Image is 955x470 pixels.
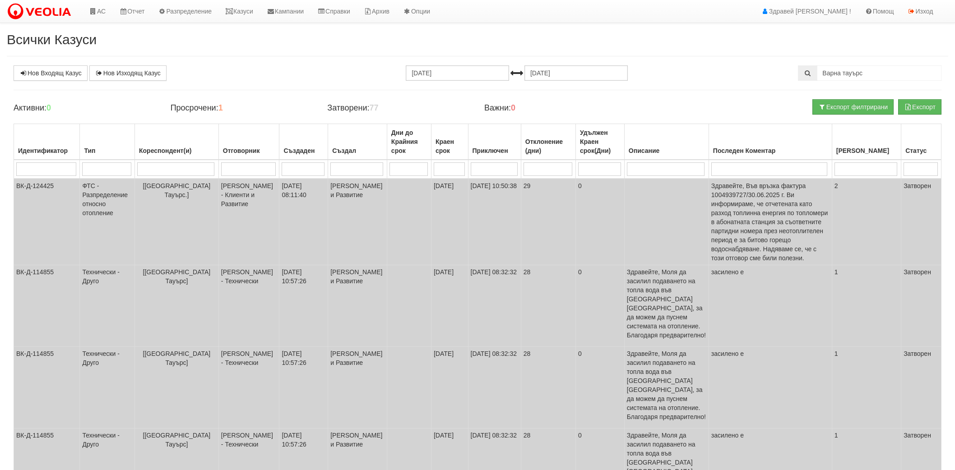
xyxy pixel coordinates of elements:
h4: Активни: [14,104,157,113]
h4: Важни: [484,104,628,113]
th: Брой Файлове: No sort applied, activate to apply an ascending sort [832,124,901,160]
span: засилено е [711,268,744,276]
th: Приключен: No sort applied, activate to apply an ascending sort [468,124,521,160]
th: Дни до Крайния срок: No sort applied, activate to apply an ascending sort [387,124,431,160]
th: Тип: No sort applied, activate to apply an ascending sort [80,124,135,160]
span: [[GEOGRAPHIC_DATA] Тауърс] [143,268,211,285]
td: ФТС - Разпределение относно отопление [80,179,135,265]
a: Нов Изходящ Казус [89,65,167,81]
td: Затворен [901,179,941,265]
span: Здравейте, Във връзка фактура 1004939727/30.06.2025 г. Ви информираме, че отчетената като разход ... [711,182,828,262]
span: засилено е [711,350,744,357]
th: Статус: No sort applied, activate to apply an ascending sort [901,124,941,160]
td: [PERSON_NAME] - Технически [218,347,279,429]
td: [PERSON_NAME] - Клиенти и Развитие [218,179,279,265]
span: [[GEOGRAPHIC_DATA] Тауърс.] [143,182,211,198]
td: 1 [832,347,901,429]
td: [PERSON_NAME] - Технически [218,265,279,347]
td: 29 [521,179,575,265]
th: Създаден: No sort applied, activate to apply an ascending sort [279,124,328,160]
td: [PERSON_NAME] и Развитие [328,265,387,347]
td: Технически - Друго [80,347,135,429]
td: Технически - Друго [80,265,135,347]
td: 0 [576,179,625,265]
td: Затворен [901,347,941,429]
td: ВК-Д-114855 [14,265,80,347]
div: Описание [627,144,706,157]
td: [DATE] 10:50:38 [468,179,521,265]
th: Отговорник: No sort applied, activate to apply an ascending sort [218,124,279,160]
b: 0 [46,103,51,112]
h2: Всички Казуси [7,32,948,47]
div: Краен срок [434,135,466,157]
div: Създал [330,144,385,157]
div: Кореспондент(и) [137,144,216,157]
td: [DATE] [431,347,468,429]
td: ВК-Д-114855 [14,347,80,429]
img: VeoliaLogo.png [7,2,75,21]
td: [PERSON_NAME] и Развитие [328,179,387,265]
div: Удължен Краен срок(Дни) [578,126,622,157]
b: 1 [218,103,223,112]
td: [PERSON_NAME] и Развитие [328,347,387,429]
div: Отклонение (дни) [524,135,573,157]
b: 0 [511,103,515,112]
td: [DATE] [431,265,468,347]
span: засилено е [711,432,744,439]
button: Експорт филтрирани [812,99,894,115]
th: Описание: No sort applied, activate to apply an ascending sort [624,124,709,160]
th: Създал: No sort applied, activate to apply an ascending sort [328,124,387,160]
button: Експорт [898,99,941,115]
div: Тип [82,144,132,157]
div: Създаден [282,144,325,157]
input: Търсене по Идентификатор, Бл/Вх/Ап, Тип, Описание, Моб. Номер, Имейл, Файл, Коментар, [817,65,941,81]
p: Здравейте, Моля да засилил подаването на топла вода във [GEOGRAPHIC_DATA] [GEOGRAPHIC_DATA], за д... [627,349,706,421]
div: Приключен [471,144,519,157]
div: Отговорник [221,144,277,157]
th: Последен Коментар: No sort applied, activate to apply an ascending sort [709,124,832,160]
a: Нов Входящ Казус [14,65,88,81]
td: [DATE] 10:57:26 [279,347,328,429]
td: ВК-Д-124425 [14,179,80,265]
div: Последен Коментар [711,144,830,157]
td: 1 [832,265,901,347]
td: [DATE] 10:57:26 [279,265,328,347]
h4: Затворени: [327,104,471,113]
td: [DATE] 08:32:32 [468,347,521,429]
div: Дни до Крайния срок [389,126,429,157]
td: 0 [576,265,625,347]
span: [[GEOGRAPHIC_DATA] Тауърс] [143,350,211,366]
td: Затворен [901,265,941,347]
b: 77 [369,103,378,112]
p: Здравейте, Моля да засилил подаването на топла вода във [GEOGRAPHIC_DATA] [GEOGRAPHIC_DATA], за д... [627,267,706,340]
th: Удължен Краен срок(Дни): No sort applied, activate to apply an ascending sort [576,124,625,160]
td: 0 [576,347,625,429]
td: [DATE] [431,179,468,265]
div: Статус [904,144,939,157]
span: [[GEOGRAPHIC_DATA] Тауърс] [143,432,211,448]
th: Краен срок: No sort applied, activate to apply an ascending sort [431,124,468,160]
td: [DATE] 08:11:40 [279,179,328,265]
h4: Просрочени: [171,104,314,113]
td: [DATE] 08:32:32 [468,265,521,347]
th: Кореспондент(и): No sort applied, activate to apply an ascending sort [134,124,218,160]
td: 28 [521,347,575,429]
th: Отклонение (дни): No sort applied, activate to apply an ascending sort [521,124,575,160]
td: 28 [521,265,575,347]
th: Идентификатор: No sort applied, activate to apply an ascending sort [14,124,80,160]
div: Идентификатор [16,144,77,157]
div: [PERSON_NAME] [834,144,899,157]
td: 2 [832,179,901,265]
